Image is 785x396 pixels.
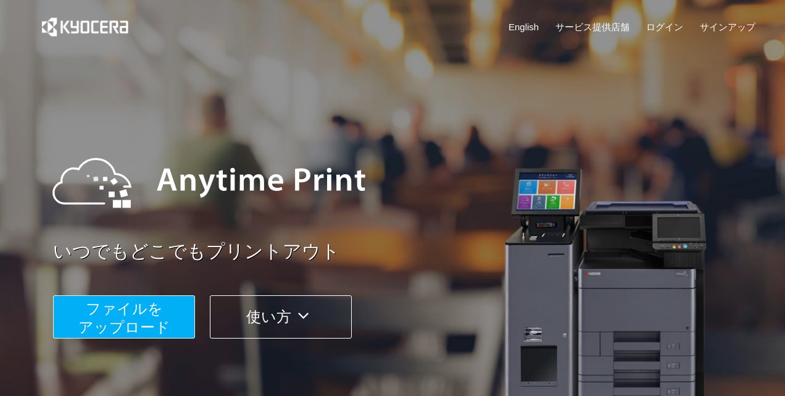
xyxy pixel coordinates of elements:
button: 使い方 [210,295,352,339]
a: いつでもどこでもプリントアウト [53,238,763,265]
a: サービス提供店舗 [555,20,629,33]
a: サインアップ [700,20,755,33]
a: ログイン [646,20,683,33]
button: ファイルを​​アップロード [53,295,195,339]
a: English [509,20,539,33]
span: ファイルを ​​アップロード [78,300,170,335]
